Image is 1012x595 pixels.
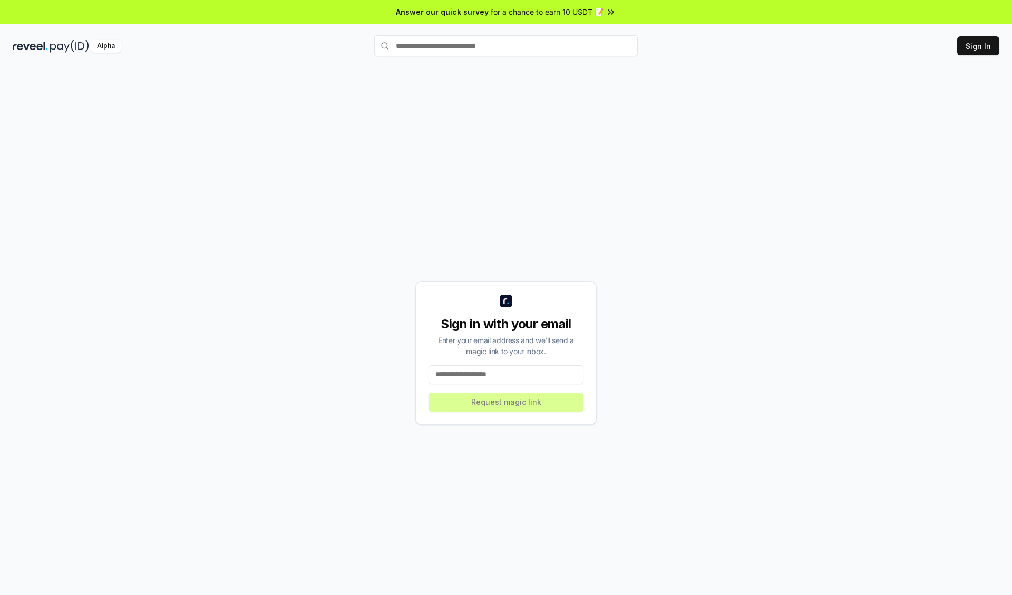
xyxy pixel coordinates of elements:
span: for a chance to earn 10 USDT 📝 [491,6,604,17]
img: pay_id [50,40,89,53]
div: Enter your email address and we’ll send a magic link to your inbox. [429,335,583,357]
img: reveel_dark [13,40,48,53]
div: Alpha [91,40,121,53]
div: Sign in with your email [429,316,583,333]
span: Answer our quick survey [396,6,489,17]
button: Sign In [957,36,999,55]
img: logo_small [500,295,512,307]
